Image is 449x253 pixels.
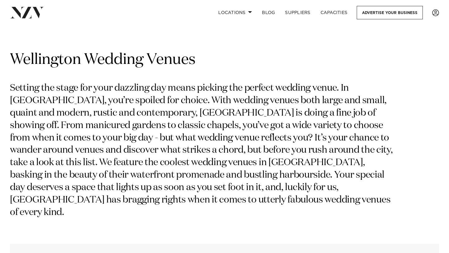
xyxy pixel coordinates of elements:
p: Setting the stage for your dazzling day means picking the perfect wedding venue. In [GEOGRAPHIC_D... [10,82,395,219]
a: Capacities [316,6,353,19]
a: Advertise your business [357,6,423,19]
a: Locations [213,6,257,19]
h1: Wellington Wedding Venues [10,50,439,70]
a: SUPPLIERS [280,6,315,19]
img: nzv-logo.png [10,7,44,18]
a: BLOG [257,6,280,19]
